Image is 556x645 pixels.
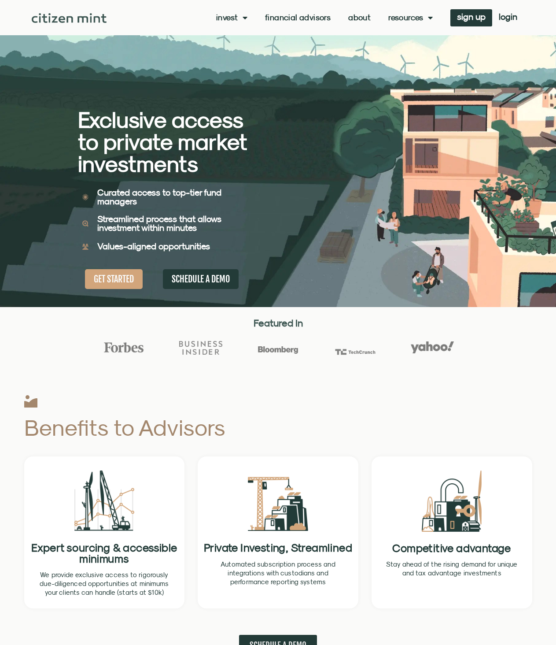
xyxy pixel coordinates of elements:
span: login [499,14,517,20]
div: Page 3 [38,571,171,597]
a: Invest [216,13,247,22]
h2: Benefits to Advisors [24,416,357,439]
a: GET STARTED [85,269,143,289]
h2: Private Investing, Streamlined [203,542,353,553]
p: We provide exclusive access to rigorously due-diligenced opportunities at minimums your clients c... [38,571,171,597]
span: GET STARTED [94,274,134,285]
span: sign up [457,14,486,20]
strong: Featured In [254,317,303,329]
a: About [348,13,371,22]
img: Citizen Mint [32,13,107,23]
img: Forbes Logo [102,342,145,353]
div: Page 3 [386,560,518,578]
h2: Expert sourcing & accessible minimums [29,542,180,564]
h2: Competitive advantage [377,543,527,553]
p: Stay ahead of the rising demand for unique and tax advantage investments [386,560,518,578]
b: Values-aligned opportunities [97,241,210,251]
nav: Menu [216,13,433,22]
h2: Exclusive access to private market investments [78,109,247,175]
b: Curated access to top-tier fund managers [97,187,221,206]
b: Streamlined process that allows investment within minutes [97,214,221,233]
a: SCHEDULE A DEMO [163,269,239,289]
a: Resources [388,13,433,22]
span: Automated subscription process and integrations with custodians and performance reporting systems [221,560,335,586]
span: SCHEDULE A DEMO [172,274,230,285]
a: Financial Advisors [265,13,331,22]
a: sign up [450,9,492,26]
a: login [492,9,524,26]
